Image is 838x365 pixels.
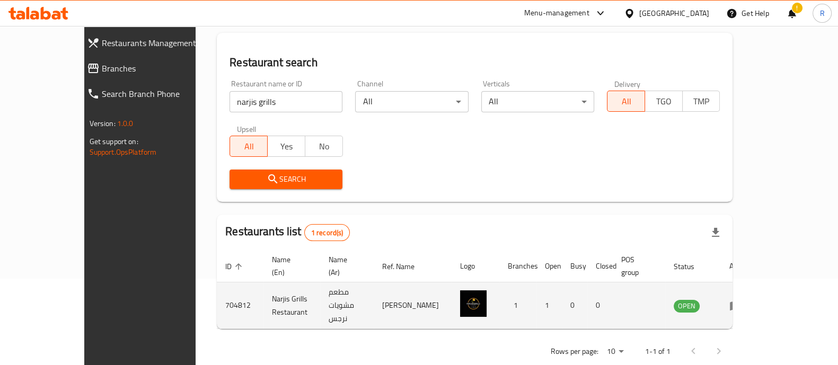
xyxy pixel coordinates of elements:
a: Restaurants Management [78,30,224,56]
td: 0 [562,282,587,329]
span: Search [238,173,334,186]
p: Rows per page: [550,345,598,358]
span: Status [674,260,708,273]
span: 1 record(s) [305,228,350,238]
div: Export file [703,220,728,245]
span: Restaurants Management [102,37,216,49]
label: Delivery [614,80,641,87]
a: Support.OpsPlatform [90,145,157,159]
span: Name (Ar) [329,253,361,279]
span: Version: [90,117,116,130]
span: ID [225,260,245,273]
span: POS group [621,253,652,279]
h2: Restaurants list [225,224,350,241]
div: Rows per page: [602,344,628,360]
span: OPEN [674,300,700,312]
p: 1-1 of 1 [645,345,670,358]
button: Yes [267,136,305,157]
td: مطعم مشويات نرجس [320,282,374,329]
button: All [230,136,268,157]
a: Branches [78,56,224,81]
span: Branches [102,62,216,75]
th: Closed [587,250,613,282]
span: Yes [272,139,301,154]
div: All [355,91,468,112]
th: Logo [452,250,499,282]
span: Ref. Name [382,260,428,273]
td: [PERSON_NAME] [374,282,452,329]
span: TGO [649,94,678,109]
h2: Restaurant search [230,55,720,70]
td: 704812 [217,282,263,329]
span: Get support on: [90,135,138,148]
div: All [481,91,594,112]
input: Search for restaurant name or ID.. [230,91,342,112]
span: All [612,94,641,109]
td: 1 [499,282,536,329]
span: 1.0.0 [117,117,134,130]
td: 0 [587,282,613,329]
span: No [310,139,339,154]
button: TGO [645,91,683,112]
div: Menu-management [524,7,589,20]
div: OPEN [674,300,700,313]
span: Search Branch Phone [102,87,216,100]
span: All [234,139,263,154]
td: 1 [536,282,562,329]
span: R [819,7,824,19]
th: Action [721,250,757,282]
a: Search Branch Phone [78,81,224,106]
label: Upsell [237,125,257,132]
button: Search [230,170,342,189]
span: Name (En) [272,253,307,279]
img: Narjis Grills Restaurant [460,290,487,317]
button: TMP [682,91,720,112]
button: All [607,91,645,112]
div: Total records count [304,224,350,241]
button: No [305,136,343,157]
span: TMP [687,94,716,109]
th: Branches [499,250,536,282]
td: Narjis Grills Restaurant [263,282,320,329]
th: Open [536,250,562,282]
th: Busy [562,250,587,282]
div: [GEOGRAPHIC_DATA] [639,7,709,19]
table: enhanced table [217,250,757,329]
